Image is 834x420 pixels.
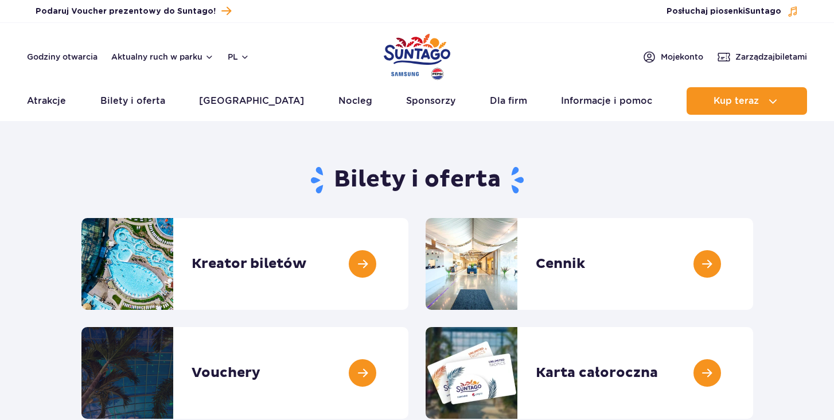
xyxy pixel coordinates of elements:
span: Moje konto [661,51,703,63]
span: Zarządzaj biletami [735,51,807,63]
a: Atrakcje [27,87,66,115]
a: Park of Poland [384,29,450,81]
span: Podaruj Voucher prezentowy do Suntago! [36,6,216,17]
a: Podaruj Voucher prezentowy do Suntago! [36,3,231,19]
span: Posłuchaj piosenki [667,6,781,17]
a: Bilety i oferta [100,87,165,115]
a: Dla firm [490,87,527,115]
a: Informacje i pomoc [561,87,652,115]
a: Mojekonto [642,50,703,64]
button: Posłuchaj piosenkiSuntago [667,6,798,17]
a: Nocleg [338,87,372,115]
a: [GEOGRAPHIC_DATA] [199,87,304,115]
a: Sponsorzy [406,87,455,115]
a: Zarządzajbiletami [717,50,807,64]
button: Kup teraz [687,87,807,115]
a: Godziny otwarcia [27,51,98,63]
button: Aktualny ruch w parku [111,52,214,61]
span: Kup teraz [714,96,759,106]
span: Suntago [745,7,781,15]
button: pl [228,51,250,63]
h1: Bilety i oferta [81,165,753,195]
